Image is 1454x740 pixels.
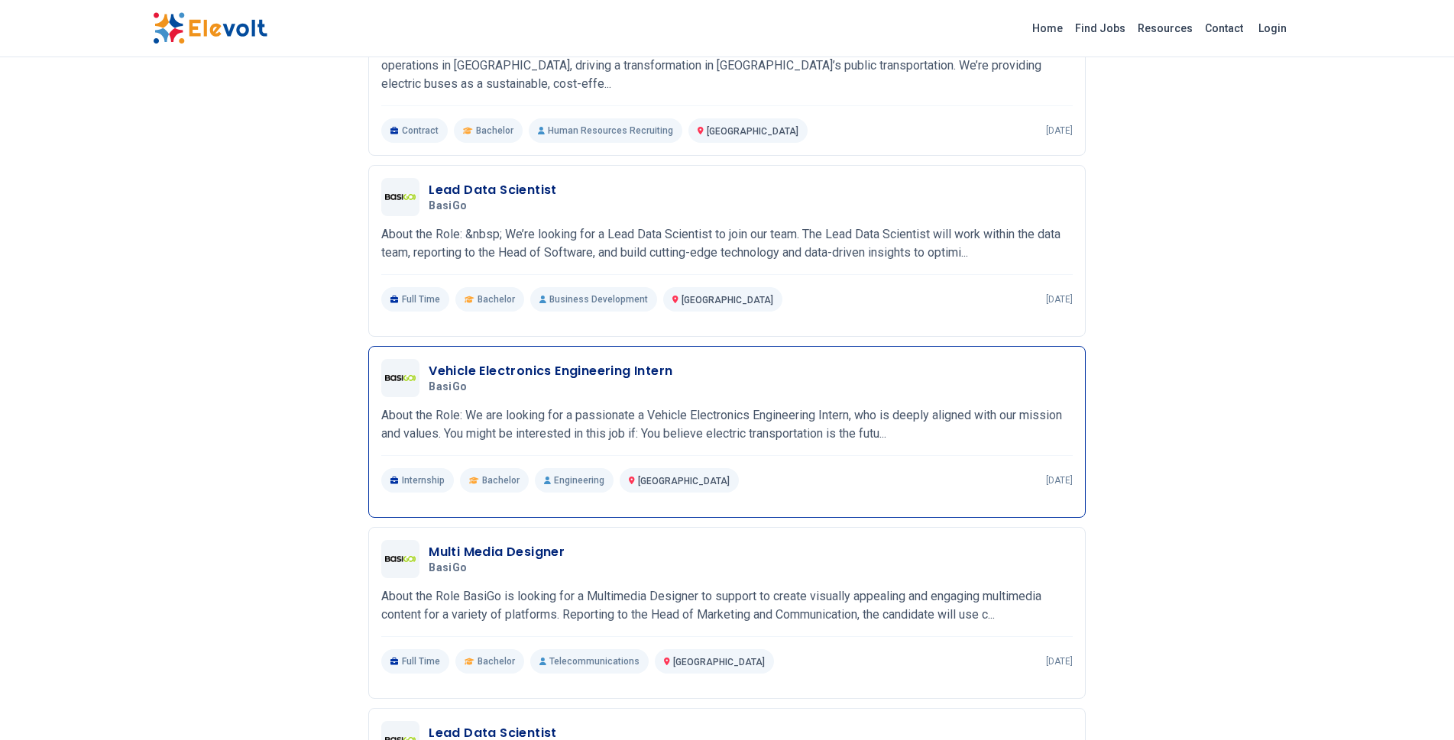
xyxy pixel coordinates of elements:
a: Find Jobs [1069,16,1132,40]
span: [GEOGRAPHIC_DATA] [673,657,765,667]
span: BasiGo [429,561,467,575]
span: Bachelor [478,293,515,305]
p: Human Resources Recruiting [529,118,682,143]
p: Internship [381,468,454,493]
span: [GEOGRAPHIC_DATA] [682,295,773,305]
iframe: Advertisement [153,69,345,527]
p: [DATE] [1046,293,1073,305]
img: BasiGo [385,375,416,381]
p: Full Time [381,287,449,312]
h3: Multi Media Designer [429,543,565,561]
p: Full Time [381,649,449,674]
span: BasiGo [429,199,467,213]
p: [DATE] [1046,124,1073,137]
p: Telecommunications [530,649,649,674]
p: Business Development [530,287,657,312]
span: [GEOGRAPHIC_DATA] [638,476,730,486]
img: Elevolt [153,12,267,44]
a: Home [1026,16,1069,40]
img: BasiGo [385,556,416,562]
img: BasiGo [385,194,416,200]
p: About the Role: We are looking for a passionate a Vehicle Electronics Engineering Intern, who is ... [381,406,1073,443]
p: Engineering [535,468,614,493]
h3: Vehicle Electronics Engineering Intern [429,362,672,380]
p: [DATE] [1046,474,1073,486]
span: BasiGo [429,380,467,394]
a: Login [1249,13,1296,44]
a: BasiGoLead Data ScientistBasiGoAbout the Role: &nbsp; We’re looking for a Lead Data Scientist to ... [381,178,1073,312]
p: About the Role: &nbsp; We’re looking for a Lead Data Scientist to join our team. The Lead Data Sc... [381,225,1073,262]
span: Bachelor [478,655,515,667]
span: Bachelor [482,474,520,486]
a: BasiGoVehicle Electronics Engineering InternBasiGoAbout the Role: We are looking for a passionate... [381,359,1073,493]
a: Resources [1132,16,1199,40]
iframe: Chat Widget [1378,667,1454,740]
p: Contract [381,118,448,143]
p: About BasiGo BasiGo is a pioneering e-mobility start-up headquartered in [GEOGRAPHIC_DATA], [GEOG... [381,38,1073,93]
p: [DATE] [1046,655,1073,667]
iframe: Advertisement [1110,69,1302,527]
h3: Lead Data Scientist [429,181,557,199]
a: Contact [1199,16,1249,40]
span: [GEOGRAPHIC_DATA] [707,126,798,137]
span: Bachelor [476,124,513,137]
p: About the Role BasiGo is looking for a Multimedia Designer to support to create visually appealin... [381,587,1073,624]
a: BasiGoMulti Media DesignerBasiGoAbout the Role BasiGo is looking for a Multimedia Designer to sup... [381,540,1073,674]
